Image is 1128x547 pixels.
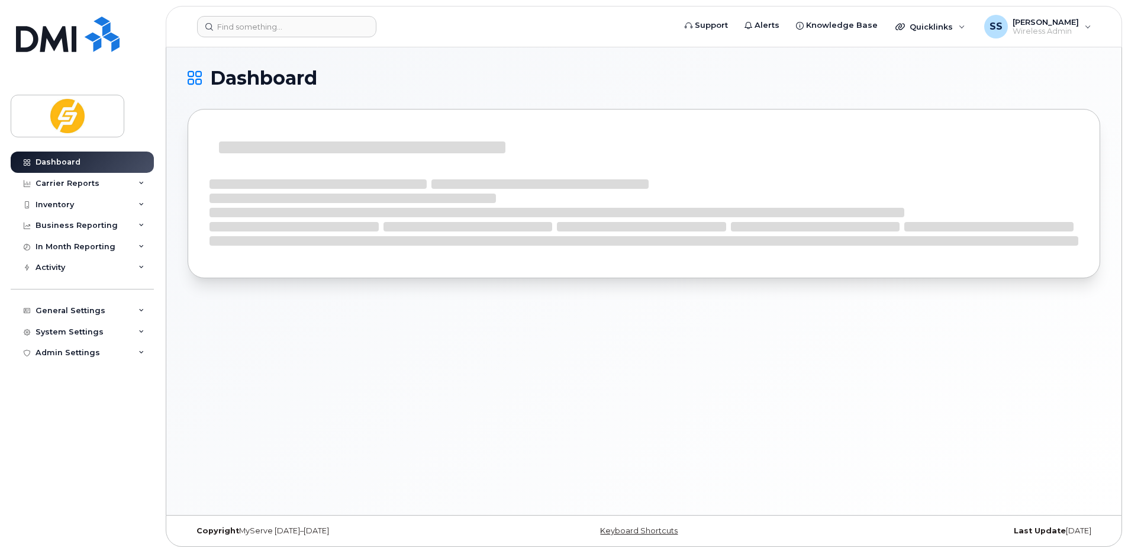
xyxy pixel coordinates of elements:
div: [DATE] [796,526,1100,536]
strong: Copyright [196,526,239,535]
a: Keyboard Shortcuts [600,526,678,535]
span: Dashboard [210,69,317,87]
div: MyServe [DATE]–[DATE] [188,526,492,536]
strong: Last Update [1014,526,1066,535]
